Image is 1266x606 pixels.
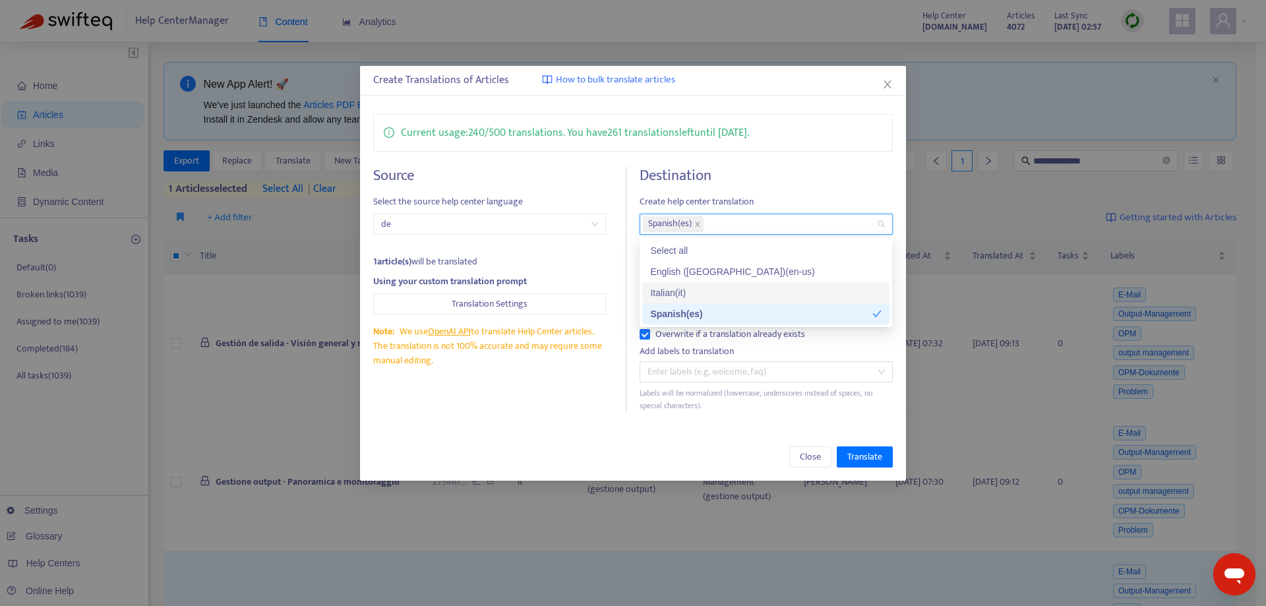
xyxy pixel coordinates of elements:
a: OpenAI API [428,324,471,339]
button: Translation Settings [373,293,606,315]
span: info-circle [384,125,394,138]
button: Translate [837,446,893,468]
p: Current usage: 240 / 500 translations . You have 261 translations left until [DATE] . [401,125,749,141]
div: Using your custom translation prompt [373,274,606,289]
span: close [882,79,893,90]
button: Close [880,77,895,92]
div: Italian ( it ) [650,286,882,300]
span: check [872,309,882,318]
span: close [694,221,701,227]
div: Create Translations of Articles [373,73,892,88]
span: Translation Settings [452,297,527,311]
strong: 1 article(s) [373,254,411,269]
div: Select all [650,243,882,258]
h4: Source [373,167,606,185]
div: We use to translate Help Center articles. The translation is not 100% accurate and may require so... [373,324,606,368]
span: Overwrite if a translation already exists [650,327,810,342]
span: How to bulk translate articles [556,73,675,88]
span: de [381,214,598,234]
span: Select the source help center language [373,195,606,209]
h4: Destination [640,167,892,185]
span: Translate [847,450,882,464]
div: will be translated [373,255,606,269]
div: Select all [642,240,889,261]
a: How to bulk translate articles [542,73,675,88]
span: Spanish ( es ) [648,216,692,232]
div: English ([GEOGRAPHIC_DATA]) ( en-us ) [650,264,882,279]
iframe: Schaltfläche zum Öffnen des Messaging-Fensters [1213,553,1255,595]
div: Labels will be normalized (lowercase, underscores instead of spaces, no special characters). [640,387,892,412]
img: image-link [542,75,553,85]
span: Close [800,450,821,464]
div: Spanish ( es ) [650,307,872,321]
div: Add labels to translation [640,344,892,359]
button: Close [789,446,831,468]
span: Create help center translation [640,195,892,209]
span: Note: [373,324,394,339]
